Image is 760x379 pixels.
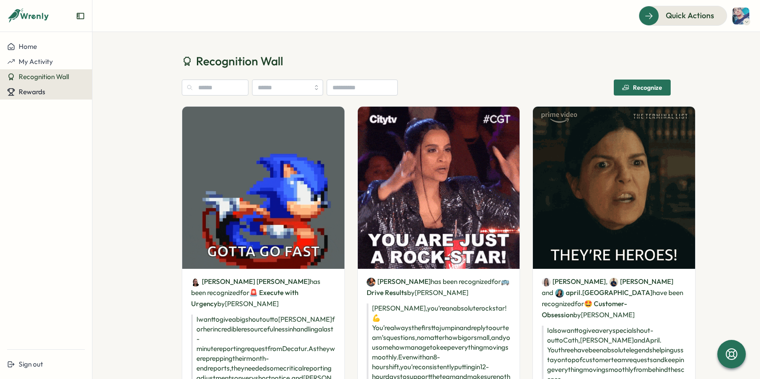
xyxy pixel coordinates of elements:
img: Recognition Image [182,107,344,269]
img: Joe Panganiban [609,278,618,287]
span: My Activity [19,57,53,66]
a: Joe Panganiban[PERSON_NAME] [609,277,673,287]
img: Recognition Image [358,107,520,269]
img: Steven Angel [732,8,749,24]
img: Recognition Image [533,107,695,269]
span: Rewards [19,88,45,96]
span: 🤩 Customer-Obsession [542,299,627,319]
span: 🚨 Execute with Urgency [191,288,298,308]
div: Recognize [622,84,662,91]
button: Expand sidebar [76,12,85,20]
button: Quick Actions [639,6,727,25]
img: Laurila McCullough [191,278,200,287]
img: april.segovia [555,289,564,298]
span: Recognition Wall [19,72,69,81]
a: Valentina Nunez[PERSON_NAME] [367,277,431,287]
span: 🚌 Drive Results [367,277,509,297]
span: Sign out [19,360,43,368]
span: and [542,288,553,298]
a: april.segoviaapril.[GEOGRAPHIC_DATA] [555,288,652,298]
span: , [606,276,673,287]
span: for [492,277,501,286]
button: Recognize [614,80,671,96]
span: Recognition Wall [196,53,283,69]
p: has been recognized by [PERSON_NAME] [191,276,336,309]
img: Valentina Nunez [367,278,376,287]
p: have been recognized by [PERSON_NAME] [542,276,686,320]
a: Cath Quizon[PERSON_NAME] [542,277,606,287]
span: Home [19,42,37,51]
span: Quick Actions [666,10,714,21]
span: for [575,299,584,308]
img: Cath Quizon [542,278,551,287]
span: for [240,288,249,297]
p: has been recognized by [PERSON_NAME] [367,276,511,298]
a: Laurila McCullough[PERSON_NAME] [PERSON_NAME] [191,277,310,287]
